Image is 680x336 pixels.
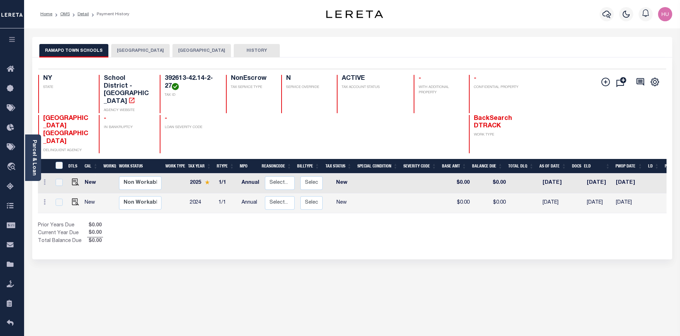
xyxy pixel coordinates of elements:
[82,193,101,213] td: New
[231,75,273,83] h4: NonEscrow
[116,159,164,173] th: Work Status
[419,85,461,95] p: WITH ADDITIONAL PROPERTY
[185,159,214,173] th: Tax Year: activate to sort column ascending
[584,173,613,193] td: [DATE]
[38,237,87,245] td: Total Balance Due
[342,75,405,83] h4: ACTIVE
[581,159,613,173] th: ELD: activate to sort column ascending
[613,173,645,193] td: [DATE]
[205,180,210,184] img: Star.svg
[540,173,572,193] td: [DATE]
[322,159,355,173] th: Tax Status: activate to sort column ascending
[163,159,185,173] th: Work Type
[237,159,259,173] th: MPO
[87,229,103,237] span: $0.00
[474,85,521,90] p: CONFIDENTIAL PROPERTY
[239,193,262,213] td: Annual
[111,44,170,57] button: [GEOGRAPHIC_DATA]
[234,44,280,57] button: HISTORY
[39,44,108,57] button: RAMAPO TOWN SCHOOLS
[474,115,512,130] span: BackSearch DTRACK
[51,159,66,173] th: &nbsp;
[38,159,51,173] th: &nbsp;&nbsp;&nbsp;&nbsp;&nbsp;&nbsp;&nbsp;&nbsp;&nbsp;&nbsp;
[326,10,383,18] img: logo-dark.svg
[87,222,103,230] span: $0.00
[216,193,239,213] td: 1/1
[43,75,91,83] h4: NY
[40,12,52,16] a: Home
[401,159,439,173] th: Severity Code: activate to sort column ascending
[187,193,216,213] td: 2024
[540,193,572,213] td: [DATE]
[165,125,217,130] p: LOAN SEVERITY CODE
[78,12,89,16] a: Detail
[7,163,18,172] i: travel_explore
[104,115,106,122] span: -
[613,159,645,173] th: PWOP Date: activate to sort column ascending
[32,140,36,176] a: Parcel & Loan
[214,159,237,173] th: RType: activate to sort column ascending
[439,159,469,173] th: Base Amt: activate to sort column ascending
[325,193,358,213] td: New
[442,173,472,193] td: $0.00
[474,75,476,82] span: -
[419,75,421,82] span: -
[89,11,129,17] li: Payment History
[442,193,472,213] td: $0.00
[472,193,509,213] td: $0.00
[584,193,613,213] td: [DATE]
[165,75,217,90] h4: 392613-42.14-2-27
[60,12,70,16] a: OMS
[82,173,101,193] td: New
[505,159,537,173] th: Total DLQ: activate to sort column ascending
[469,159,505,173] th: Balance Due: activate to sort column ascending
[101,159,116,173] th: WorkQ
[165,115,167,122] span: -
[43,115,88,145] span: [GEOGRAPHIC_DATA] [GEOGRAPHIC_DATA]
[87,237,103,245] span: $0.00
[613,193,645,213] td: [DATE]
[231,85,273,90] p: TAX SERVICE TYPE
[104,108,151,113] p: AGENCY WEBSITE
[569,159,581,173] th: Docs
[104,125,151,130] p: IN BANKRUPTCY
[342,85,405,90] p: TAX ACCOUNT STATUS
[472,173,509,193] td: $0.00
[294,159,322,173] th: BillType: activate to sort column ascending
[286,75,328,83] h4: N
[239,173,262,193] td: Annual
[104,75,151,105] h4: School District - [GEOGRAPHIC_DATA]
[165,93,217,98] p: TAX ID
[66,159,82,173] th: DTLS
[172,44,231,57] button: [GEOGRAPHIC_DATA]
[537,159,569,173] th: As of Date: activate to sort column ascending
[187,173,216,193] td: 2025
[43,148,91,153] p: DELINQUENT AGENCY
[286,85,328,90] p: SERVICE OVERRIDE
[325,173,358,193] td: New
[82,159,101,173] th: CAL: activate to sort column ascending
[38,222,87,230] td: Prior Years Due
[645,159,662,173] th: LD: activate to sort column ascending
[216,173,239,193] td: 1/1
[43,85,91,90] p: STATE
[355,159,401,173] th: Special Condition: activate to sort column ascending
[38,229,87,237] td: Current Year Due
[259,159,294,173] th: ReasonCode: activate to sort column ascending
[658,7,672,21] img: svg+xml;base64,PHN2ZyB4bWxucz0iaHR0cDovL3d3dy53My5vcmcvMjAwMC9zdmciIHBvaW50ZXItZXZlbnRzPSJub25lIi...
[474,132,521,138] p: WORK TYPE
